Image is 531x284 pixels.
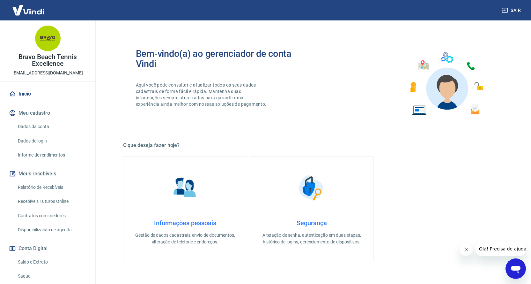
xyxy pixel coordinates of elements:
[296,172,328,204] img: Segurança
[123,142,501,149] h5: O que deseja fazer hoje?
[475,242,526,256] iframe: Mensagem da empresa
[4,4,54,10] span: Olá! Precisa de ajuda?
[505,258,526,279] iframe: Botão para abrir a janela de mensagens
[8,106,88,120] button: Meu cadastro
[260,219,363,227] h4: Segurança
[123,156,247,261] a: Informações pessoaisInformações pessoaisGestão de dados cadastrais, envio de documentos, alteraçã...
[15,181,88,194] a: Relatório de Recebíveis
[35,26,61,51] img: 9b712bdf-b3bb-44e1-aa76-4bd371055ede.jpeg
[8,87,88,101] a: Início
[8,0,49,20] img: Vindi
[15,195,88,208] a: Recebíveis Futuros Online
[15,149,88,162] a: Informe de rendimentos
[136,49,312,69] h2: Bem-vindo(a) ao gerenciador de conta Vindi
[404,49,488,119] img: Imagem de um avatar masculino com diversos icones exemplificando as funcionalidades do gerenciado...
[15,134,88,148] a: Dados de login
[8,242,88,256] button: Conta Digital
[250,156,374,261] a: SegurançaSegurançaAlteração de senha, autenticação em duas etapas, histórico de logins, gerenciam...
[15,120,88,133] a: Dados da conta
[15,209,88,222] a: Contratos com credores
[460,243,473,256] iframe: Fechar mensagem
[12,70,83,76] p: [EMAIL_ADDRESS][DOMAIN_NAME]
[15,256,88,269] a: Saldo e Extrato
[500,4,523,16] button: Sair
[5,54,90,67] p: Bravo Beach Tennis Excellence
[260,232,363,245] p: Alteração de senha, autenticação em duas etapas, histórico de logins, gerenciamento de dispositivos.
[15,270,88,283] a: Saque
[169,172,201,204] img: Informações pessoais
[134,232,237,245] p: Gestão de dados cadastrais, envio de documentos, alteração de telefone e endereços.
[15,223,88,236] a: Disponibilização de agenda
[8,167,88,181] button: Meus recebíveis
[136,82,268,107] p: Aqui você pode consultar e atualizar todos os seus dados cadastrais de forma fácil e rápida. Mant...
[134,219,237,227] h4: Informações pessoais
